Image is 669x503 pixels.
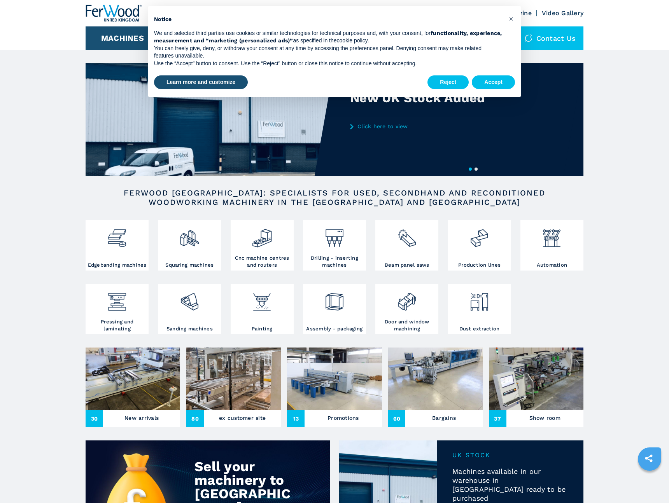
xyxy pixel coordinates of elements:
[86,284,149,334] a: Pressing and laminating
[324,286,345,312] img: montaggio_imballaggio_2.png
[448,284,511,334] a: Dust extraction
[489,348,583,427] a: Show room37Show room
[303,284,366,334] a: Assembly - packaging
[525,34,532,42] img: Contact us
[252,325,273,332] h3: Painting
[324,222,345,248] img: foratrici_inseritrici_2.png
[124,412,159,423] h3: New arrivals
[154,75,248,89] button: Learn more and customize
[542,9,583,17] a: Video Gallery
[154,45,503,60] p: You can freely give, deny, or withdraw your consent at any time by accessing the preferences pane...
[337,37,368,44] a: cookie policy
[252,222,272,248] img: centro_di_lavoro_cnc_2.png
[86,63,334,176] img: New UK Stock Added
[88,262,147,269] h3: Edgebanding machines
[377,318,436,332] h3: Door and window machining
[388,410,406,427] span: 60
[432,412,456,423] h3: Bargains
[397,222,417,248] img: sezionatrici_2.png
[489,410,506,427] span: 37
[388,348,483,427] a: Bargains60Bargains
[86,348,180,410] img: New arrivals
[306,325,363,332] h3: Assembly - packaging
[327,412,359,423] h3: Promotions
[448,220,511,271] a: Production lines
[179,222,200,248] img: squadratrici_2.png
[252,286,272,312] img: verniciatura_1.png
[505,12,517,25] button: Close this notice
[179,286,200,312] img: levigatrici_2.png
[475,168,478,171] button: 2
[107,286,127,312] img: pressa-strettoia.png
[427,75,469,89] button: Reject
[154,30,502,44] strong: functionality, experience, measurement and “marketing (personalized ads)”
[107,222,127,248] img: bordatrici_1.png
[154,60,503,68] p: Use the “Accept” button to consent. Use the “Reject” button or close this notice to continue with...
[231,284,294,334] a: Painting
[541,222,562,248] img: automazione.png
[158,220,221,271] a: Squaring machines
[86,5,142,22] img: Ferwood
[186,348,281,427] a: ex customer site80ex customer site
[529,412,560,423] h3: Show room
[489,348,583,410] img: Show room
[154,16,503,23] h2: Notice
[166,325,213,332] h3: Sanding machines
[472,75,515,89] button: Accept
[458,262,501,269] h3: Production lines
[305,255,364,269] h3: Drilling - inserting machines
[86,410,103,427] span: 30
[388,348,483,410] img: Bargains
[537,262,567,269] h3: Automation
[88,318,147,332] h3: Pressing and laminating
[101,33,144,43] button: Machines
[86,348,180,427] a: New arrivals30New arrivals
[110,188,559,207] h2: FERWOOD [GEOGRAPHIC_DATA]: SPECIALISTS FOR USED, SECONDHAND AND RECONDITIONED WOODWORKING MACHINE...
[86,220,149,271] a: Edgebanding machines
[469,286,490,312] img: aspirazione_1.png
[639,449,658,468] a: sharethis
[233,255,292,269] h3: Cnc machine centres and routers
[636,468,663,497] iframe: Chat
[509,14,513,23] span: ×
[158,284,221,334] a: Sanding machines
[459,325,500,332] h3: Dust extraction
[186,348,281,410] img: ex customer site
[231,220,294,271] a: Cnc machine centres and routers
[517,26,584,50] div: Contact us
[303,220,366,271] a: Drilling - inserting machines
[397,286,417,312] img: lavorazione_porte_finestre_2.png
[350,123,503,129] a: Click here to view
[385,262,429,269] h3: Beam panel saws
[287,348,382,427] a: Promotions13Promotions
[186,410,204,427] span: 80
[375,220,438,271] a: Beam panel saws
[154,30,503,45] p: We and selected third parties use cookies or similar technologies for technical purposes and, wit...
[469,222,490,248] img: linee_di_produzione_2.png
[165,262,214,269] h3: Squaring machines
[520,220,583,271] a: Automation
[219,412,266,423] h3: ex customer site
[469,168,472,171] button: 1
[375,284,438,334] a: Door and window machining
[287,348,382,410] img: Promotions
[287,410,305,427] span: 13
